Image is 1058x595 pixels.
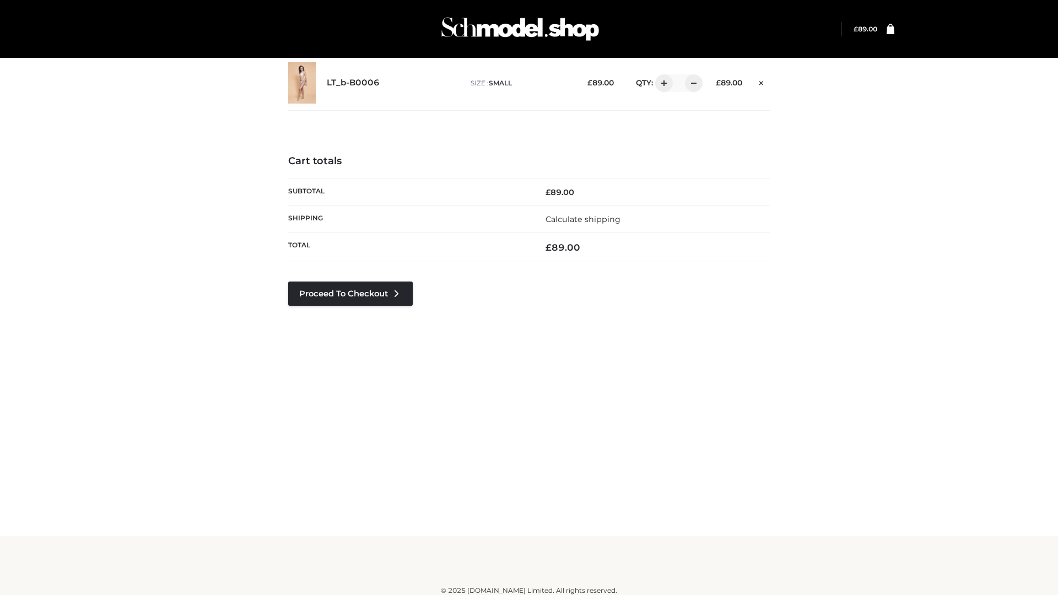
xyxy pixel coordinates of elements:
bdi: 89.00 [854,25,877,33]
span: £ [546,187,550,197]
span: £ [854,25,858,33]
th: Total [288,233,529,262]
a: Remove this item [753,74,770,89]
h4: Cart totals [288,155,770,167]
div: QTY: [625,74,699,92]
bdi: 89.00 [587,78,614,87]
a: Proceed to Checkout [288,282,413,306]
bdi: 89.00 [546,242,580,253]
span: £ [587,78,592,87]
img: Schmodel Admin 964 [438,7,603,51]
p: size : [471,78,570,88]
a: £89.00 [854,25,877,33]
span: £ [716,78,721,87]
span: £ [546,242,552,253]
th: Shipping [288,205,529,232]
bdi: 89.00 [716,78,742,87]
th: Subtotal [288,178,529,205]
a: LT_b-B0006 [327,78,380,88]
span: SMALL [489,79,512,87]
bdi: 89.00 [546,187,574,197]
a: Calculate shipping [546,214,620,224]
